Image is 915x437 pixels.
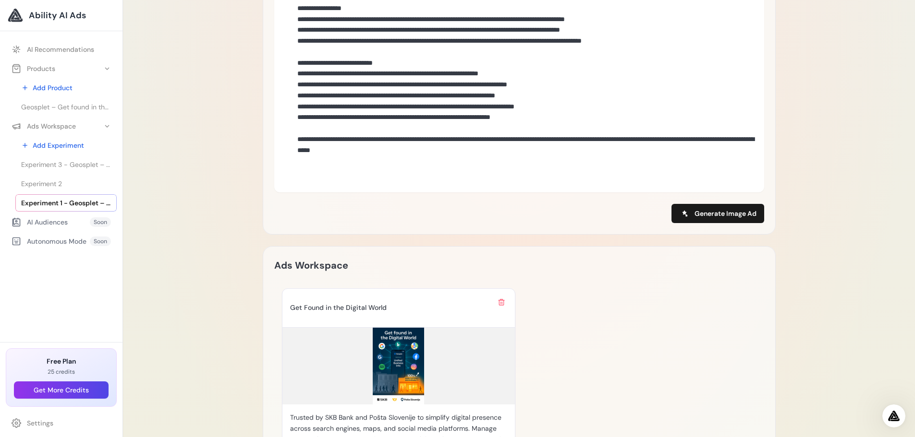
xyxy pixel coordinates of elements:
span: Experiment 1 - Geosplet – Get found in the Digital World. [21,198,111,208]
iframe: Intercom live chat [882,404,905,427]
span: Soon [90,217,111,227]
div: Send us a message [20,121,160,131]
a: Add Experiment [15,137,117,154]
p: Hi admin 👋 [19,68,173,84]
button: Products [6,60,117,77]
p: How can we help? [19,84,173,101]
a: Experiment 2 [15,175,117,192]
img: Get Found in the Digital World [282,328,515,404]
a: Experiment 1 - Geosplet – Get found in the Digital World. [15,194,117,212]
div: Autonomous Mode [12,236,86,246]
a: Ability AI Ads [8,8,115,23]
div: Close [165,15,183,33]
button: Get More Credits [14,381,109,399]
a: Add Product [15,79,117,96]
div: Products [12,64,55,73]
button: Generate Image Ad [671,204,764,223]
h3: Free Plan [14,356,109,366]
button: Ads Workspace [6,118,117,135]
div: AI Audiences [12,217,68,227]
a: Geosplet – Get found in the Digital World. [15,98,117,116]
div: Ads Workspace [12,121,76,131]
p: 25 credits [14,368,109,376]
a: Experiment 3 - Geosplet – Get found in the Digital World. [15,156,117,173]
span: Experiment 2 [21,179,62,189]
h2: Ads Workspace [274,258,348,273]
span: Geosplet – Get found in the Digital World. [21,102,111,112]
a: AI Recommendations [6,41,117,58]
span: Ability AI Ads [29,9,86,22]
span: Soon [90,236,111,246]
img: logo [19,18,36,34]
a: Settings [6,414,117,432]
span: Messages [128,323,161,330]
div: Send us a message [10,113,183,139]
div: Get Found in the Digital World [290,304,492,312]
span: Home [37,323,59,330]
span: Experiment 3 - Geosplet – Get found in the Digital World. [21,160,111,169]
button: Messages [96,299,192,338]
span: Generate Image Ad [695,209,756,218]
